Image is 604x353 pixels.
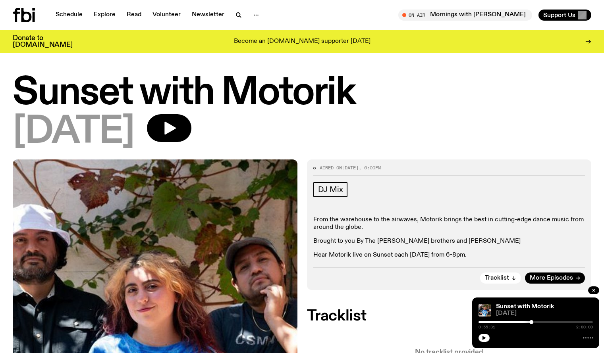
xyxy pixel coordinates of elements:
[359,165,381,171] span: , 6:00pm
[313,182,348,197] a: DJ Mix
[307,309,592,323] h2: Tracklist
[538,10,591,21] button: Support Us
[479,325,495,329] span: 0:55:31
[313,251,585,259] p: Hear Motorik live on Sunset each [DATE] from 6-8pm.
[525,272,585,284] a: More Episodes
[13,35,73,48] h3: Donate to [DOMAIN_NAME]
[479,304,491,317] img: Andrew, Reenie, and Pat stand in a row, smiling at the camera, in dappled light with a vine leafe...
[234,38,371,45] p: Become an [DOMAIN_NAME] supporter [DATE]
[89,10,120,21] a: Explore
[485,275,509,281] span: Tracklist
[496,303,554,310] a: Sunset with Motorik
[342,165,359,171] span: [DATE]
[496,311,593,317] span: [DATE]
[187,10,229,21] a: Newsletter
[318,185,343,194] span: DJ Mix
[480,272,521,284] button: Tracklist
[13,114,134,150] span: [DATE]
[313,238,585,245] p: Brought to you By The [PERSON_NAME] brothers and [PERSON_NAME]
[51,10,87,21] a: Schedule
[148,10,185,21] a: Volunteer
[398,10,532,21] button: On AirMornings with [PERSON_NAME]
[320,165,342,171] span: Aired on
[313,216,585,231] p: From the warehouse to the airwaves, Motorik brings the best in cutting-edge dance music from arou...
[576,325,593,329] span: 2:00:00
[530,275,573,281] span: More Episodes
[543,12,575,19] span: Support Us
[13,75,591,111] h1: Sunset with Motorik
[122,10,146,21] a: Read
